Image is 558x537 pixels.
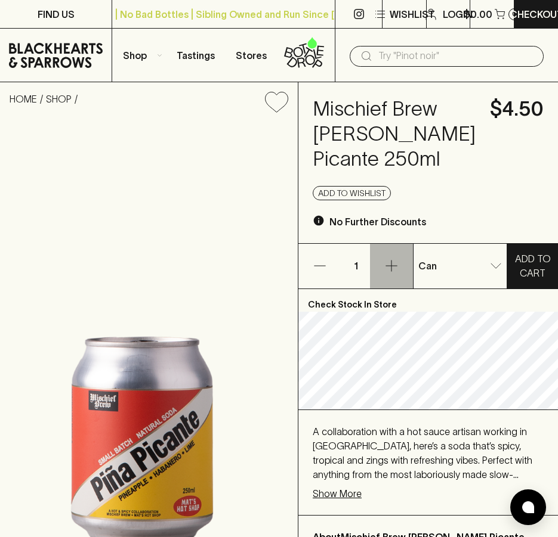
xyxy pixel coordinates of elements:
p: Login [443,7,473,21]
p: 1 [341,244,370,288]
p: FIND US [38,7,75,21]
button: Add to wishlist [260,87,293,117]
img: bubble-icon [522,501,534,513]
p: Stores [236,48,267,63]
p: ADD TO CART [513,252,552,280]
a: SHOP [46,94,72,104]
button: ADD TO CART [507,244,558,288]
p: $0.00 [464,7,492,21]
p: Shop [123,48,147,63]
div: Can [414,254,507,278]
span: A collaboration with a hot sauce artisan working in [GEOGRAPHIC_DATA], here’s a soda that’s spicy... [313,426,532,523]
a: HOME [10,94,37,104]
a: Tastings [168,29,223,82]
p: Check Stock In Store [298,289,558,312]
h4: Mischief Brew [PERSON_NAME] Picante 250ml [313,97,476,172]
input: Try "Pinot noir" [378,46,534,66]
a: Stores [224,29,279,82]
p: Wishlist [390,7,435,21]
p: Show More [313,486,362,501]
h4: $4.50 [490,97,544,122]
p: Can [418,259,437,273]
button: Add to wishlist [313,186,391,200]
p: Tastings [177,48,215,63]
button: Shop [112,29,168,82]
p: No Further Discounts [329,215,426,229]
